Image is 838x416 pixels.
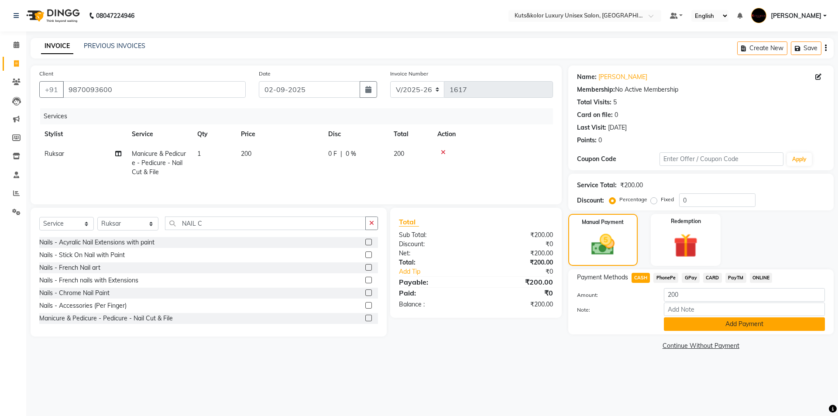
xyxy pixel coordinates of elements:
span: | [340,149,342,158]
label: Invoice Number [390,70,428,78]
div: Net: [392,249,476,258]
div: 0 [598,136,602,145]
div: Nails - Chrome Nail Paint [39,289,110,298]
input: Search by Name/Mobile/Email/Code [63,81,246,98]
b: 08047224946 [96,3,134,28]
span: [PERSON_NAME] [771,11,821,21]
div: Balance : [392,300,476,309]
span: PayTM [725,273,746,283]
th: Action [432,124,553,144]
div: Paid: [392,288,476,298]
div: ₹200.00 [476,300,559,309]
div: Discount: [577,196,604,205]
button: Add Payment [664,317,825,331]
div: No Active Membership [577,85,825,94]
th: Service [127,124,192,144]
div: ₹0 [476,288,559,298]
a: Continue Without Payment [570,341,832,351]
th: Qty [192,124,236,144]
img: _cash.svg [584,231,622,258]
button: Create New [737,41,787,55]
div: Discount: [392,240,476,249]
button: Apply [787,153,812,166]
div: Points: [577,136,597,145]
div: 5 [613,98,617,107]
span: Payment Methods [577,273,628,282]
img: Jasim Ansari [751,8,766,23]
div: Name: [577,72,597,82]
a: [PERSON_NAME] [598,72,647,82]
a: INVOICE [41,38,73,54]
label: Redemption [671,217,701,225]
div: Card on file: [577,110,613,120]
span: ONLINE [750,273,773,283]
span: CARD [703,273,722,283]
span: CASH [632,273,650,283]
div: Total Visits: [577,98,611,107]
div: Nails - Accessories (Per Finger) [39,301,127,310]
a: Add Tip [392,267,490,276]
div: Total: [392,258,476,267]
div: Nails - Stick On Nail with Paint [39,251,125,260]
div: Membership: [577,85,615,94]
div: ₹200.00 [476,249,559,258]
div: 0 [615,110,618,120]
div: ₹200.00 [476,230,559,240]
label: Amount: [570,291,657,299]
span: GPay [682,273,700,283]
span: Manicure & Pedicure - Pedicure - Nail Cut & File [132,150,186,176]
label: Client [39,70,53,78]
div: Payable: [392,277,476,287]
div: ₹0 [476,240,559,249]
span: PhonePe [653,273,678,283]
input: Search or Scan [165,217,366,230]
div: Coupon Code [577,155,659,164]
div: Nails - French nails with Extensions [39,276,138,285]
img: _gift.svg [666,230,705,261]
input: Enter Offer / Coupon Code [659,152,783,166]
span: 1 [197,150,201,158]
div: Manicure & Pedicure - Pedicure - Nail Cut & File [39,314,173,323]
button: +91 [39,81,64,98]
div: Sub Total: [392,230,476,240]
img: logo [22,3,82,28]
div: ₹200.00 [476,277,559,287]
div: Nails - Acyralic Nail Extensions with paint [39,238,155,247]
input: Add Note [664,303,825,316]
div: Nails - French Nail art [39,263,100,272]
span: 0 % [346,149,356,158]
label: Manual Payment [582,218,624,226]
input: Amount [664,288,825,302]
th: Price [236,124,323,144]
div: Service Total: [577,181,617,190]
th: Total [388,124,432,144]
div: Last Visit: [577,123,606,132]
button: Save [791,41,821,55]
span: 200 [394,150,404,158]
label: Note: [570,306,657,314]
th: Disc [323,124,388,144]
label: Percentage [619,196,647,203]
div: ₹0 [490,267,559,276]
span: 0 F [328,149,337,158]
span: Total [399,217,419,227]
label: Fixed [661,196,674,203]
a: PREVIOUS INVOICES [84,42,145,50]
div: ₹200.00 [620,181,643,190]
span: Ruksar [45,150,64,158]
span: 200 [241,150,251,158]
div: Services [40,108,560,124]
label: Date [259,70,271,78]
div: [DATE] [608,123,627,132]
div: ₹200.00 [476,258,559,267]
th: Stylist [39,124,127,144]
